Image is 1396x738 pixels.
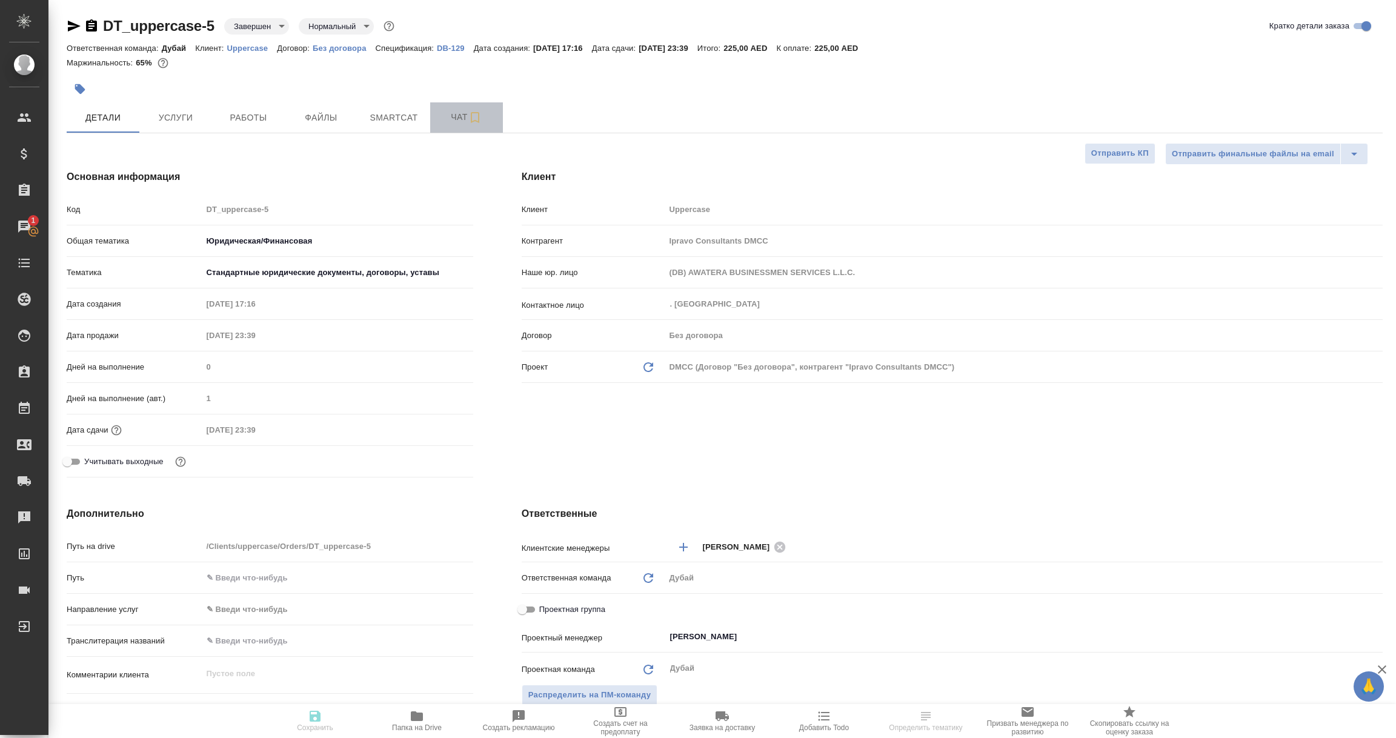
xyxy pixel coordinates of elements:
[67,170,473,184] h4: Основная информация
[67,19,81,33] button: Скопировать ссылку для ЯМессенджера
[366,704,468,738] button: Папка на Drive
[202,231,473,251] div: Юридическая/Финансовая
[173,454,188,470] button: Выбери, если сб и вс нужно считать рабочими днями для выполнения заказа.
[1165,143,1368,165] div: split button
[313,44,376,53] p: Без договора
[1091,147,1149,161] span: Отправить КП
[690,723,755,732] span: Заявка на доставку
[889,723,962,732] span: Определить тематику
[202,295,308,313] input: Пустое поле
[1165,143,1341,165] button: Отправить финальные файлы на email
[67,298,202,310] p: Дата создания
[67,393,202,405] p: Дней на выполнение (авт.)
[147,110,205,125] span: Услуги
[1376,546,1378,548] button: Open
[67,204,202,216] p: Код
[977,704,1079,738] button: Призвать менеджера по развитию
[539,603,605,616] span: Проектная группа
[437,42,474,53] a: DB-129
[24,214,42,227] span: 1
[202,262,473,283] div: Стандартные юридические документы, договоры, уставы
[224,18,289,35] div: Завершен
[108,422,124,438] button: Если добавить услуги и заполнить их объемом, то дата рассчитается автоматически
[773,704,875,738] button: Добавить Todo
[162,44,196,53] p: Дубай
[665,327,1383,344] input: Пустое поле
[522,685,658,706] span: В заказе уже есть ответственный ПМ или ПМ группа
[67,424,108,436] p: Дата сдачи
[297,723,333,732] span: Сохранить
[376,44,437,53] p: Спецификация:
[67,572,202,584] p: Путь
[202,390,473,407] input: Пустое поле
[202,537,473,555] input: Пустое поле
[570,704,671,738] button: Создать счет на предоплату
[671,704,773,738] button: Заявка на доставку
[299,18,374,35] div: Завершен
[522,572,611,584] p: Ответственная команда
[697,44,723,53] p: Итого:
[577,719,664,736] span: Создать счет на предоплату
[202,421,308,439] input: Пустое поле
[522,361,548,373] p: Проект
[202,327,308,344] input: Пустое поле
[1269,20,1349,32] span: Кратко детали заказа
[522,204,665,216] p: Клиент
[136,58,155,67] p: 65%
[67,540,202,553] p: Путь на drive
[202,358,473,376] input: Пустое поле
[67,76,93,102] button: Добавить тэг
[195,44,227,53] p: Клиент:
[483,723,555,732] span: Создать рекламацию
[814,44,867,53] p: 225,00 AED
[227,42,278,53] a: Uppercase
[67,507,473,521] h4: Дополнительно
[67,361,202,373] p: Дней на выполнение
[437,44,474,53] p: DB-129
[533,44,592,53] p: [DATE] 17:16
[665,357,1383,377] div: DMCC (Договор "Без договора", контрагент "Ipravo Consultants DMCC")
[703,541,777,553] span: [PERSON_NAME]
[468,704,570,738] button: Создать рекламацию
[207,603,459,616] div: ✎ Введи что-нибудь
[67,235,202,247] p: Общая тематика
[522,632,665,644] p: Проектный менеджер
[67,44,162,53] p: Ответственная команда:
[381,18,397,34] button: Доп статусы указывают на важность/срочность заказа
[522,267,665,279] p: Наше юр. лицо
[3,211,45,242] a: 1
[219,110,278,125] span: Работы
[592,44,639,53] p: Дата сдачи:
[1085,143,1155,164] button: Отправить КП
[799,723,849,732] span: Добавить Todo
[313,42,376,53] a: Без договора
[67,267,202,279] p: Тематика
[67,635,202,647] p: Транслитерация названий
[437,110,496,125] span: Чат
[984,719,1071,736] span: Призвать менеджера по развитию
[1172,147,1334,161] span: Отправить финальные файлы на email
[522,685,658,706] button: Распределить на ПМ-команду
[665,201,1383,218] input: Пустое поле
[305,21,359,32] button: Нормальный
[67,603,202,616] p: Направление услуг
[522,330,665,342] p: Договор
[474,44,533,53] p: Дата создания:
[202,569,473,587] input: ✎ Введи что-нибудь
[522,299,665,311] p: Контактное лицо
[292,110,350,125] span: Файлы
[392,723,442,732] span: Папка на Drive
[1354,671,1384,702] button: 🙏
[468,110,482,125] svg: Подписаться
[665,568,1383,588] div: Дубай
[522,663,595,676] p: Проектная команда
[202,632,473,650] input: ✎ Введи что-нибудь
[277,44,313,53] p: Договор:
[639,44,697,53] p: [DATE] 23:39
[669,533,698,562] button: Добавить менеджера
[522,542,665,554] p: Клиентские менеджеры
[1079,704,1180,738] button: Скопировать ссылку на оценку заказа
[227,44,278,53] p: Uppercase
[103,18,214,34] a: DT_uppercase-5
[264,704,366,738] button: Сохранить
